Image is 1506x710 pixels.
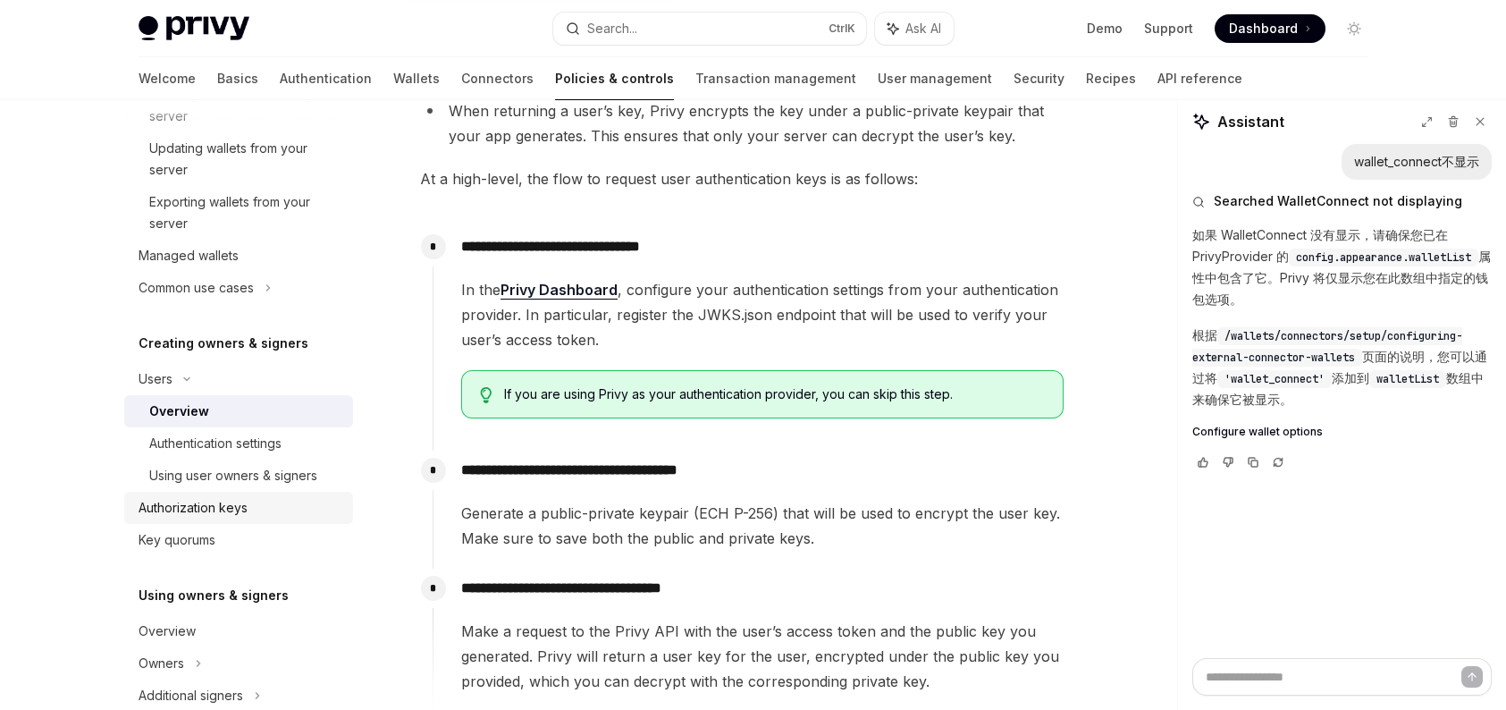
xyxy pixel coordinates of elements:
[139,333,308,354] h5: Creating owners & signers
[139,585,289,606] h5: Using owners & signers
[139,685,243,706] div: Additional signers
[1376,372,1439,386] span: walletList
[1014,57,1064,100] a: Security
[480,387,492,403] svg: Tip
[124,395,353,427] a: Overview
[1192,192,1492,210] button: Searched WalletConnect not displaying
[139,16,249,41] img: light logo
[124,615,353,647] a: Overview
[587,18,637,39] div: Search...
[1192,224,1492,310] p: 如果 WalletConnect 没有显示，请确保您已在 PrivyProvider 的 属性中包含了它。Privy 将仅显示您在此数组中指定的钱包选项。
[1087,20,1123,38] a: Demo
[461,619,1064,694] span: Make a request to the Privy API with the user’s access token and the public key you generated. Pr...
[1214,192,1462,210] span: Searched WalletConnect not displaying
[1217,111,1284,132] span: Assistant
[461,501,1064,551] span: Generate a public-private keypair (ECH P-256) that will be used to encrypt the user key. Make sur...
[139,57,196,100] a: Welcome
[149,401,209,422] div: Overview
[139,621,196,642] div: Overview
[461,277,1064,352] span: In the , configure your authentication settings from your authentication provider. In particular,...
[139,497,248,519] div: Authorization keys
[1215,14,1325,43] a: Dashboard
[504,385,1045,403] span: If you are using Privy as your authentication provider, you can skip this step.
[280,57,372,100] a: Authentication
[1144,20,1193,38] a: Support
[1192,329,1462,365] span: /wallets/connectors/setup/configuring-external-connector-wallets
[1157,57,1242,100] a: API reference
[139,245,239,266] div: Managed wallets
[139,368,172,390] div: Users
[149,433,282,454] div: Authentication settings
[878,57,992,100] a: User management
[1296,250,1471,265] span: config.appearance.walletList
[139,277,254,299] div: Common use cases
[420,166,1064,191] span: At a high-level, the flow to request user authentication keys is as follows:
[139,529,215,551] div: Key quorums
[555,57,674,100] a: Policies & controls
[905,20,941,38] span: Ask AI
[829,21,855,36] span: Ctrl K
[695,57,856,100] a: Transaction management
[1354,153,1479,171] div: wallet_connect不显示
[461,57,534,100] a: Connectors
[124,132,353,186] a: Updating wallets from your server
[1229,20,1298,38] span: Dashboard
[149,191,342,234] div: Exporting wallets from your server
[124,186,353,240] a: Exporting wallets from your server
[124,524,353,556] a: Key quorums
[124,492,353,524] a: Authorization keys
[393,57,440,100] a: Wallets
[1340,14,1368,43] button: Toggle dark mode
[1224,372,1325,386] span: 'wallet_connect'
[875,13,954,45] button: Ask AI
[1461,666,1483,688] button: Send message
[124,460,353,492] a: Using user owners & signers
[553,13,866,45] button: Search...CtrlK
[139,653,184,674] div: Owners
[124,427,353,460] a: Authentication settings
[1192,425,1492,439] a: Configure wallet options
[501,281,618,300] a: Privy Dashboard
[217,57,258,100] a: Basics
[124,240,353,272] a: Managed wallets
[1192,325,1492,410] p: 根据 页面的说明，您可以通过将 添加到 数组中来确保它被显示。
[149,465,317,486] div: Using user owners & signers
[149,138,342,181] div: Updating wallets from your server
[420,98,1064,148] li: When returning a user’s key, Privy encrypts the key under a public-private keypair that your app ...
[1086,57,1136,100] a: Recipes
[1192,425,1323,439] span: Configure wallet options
